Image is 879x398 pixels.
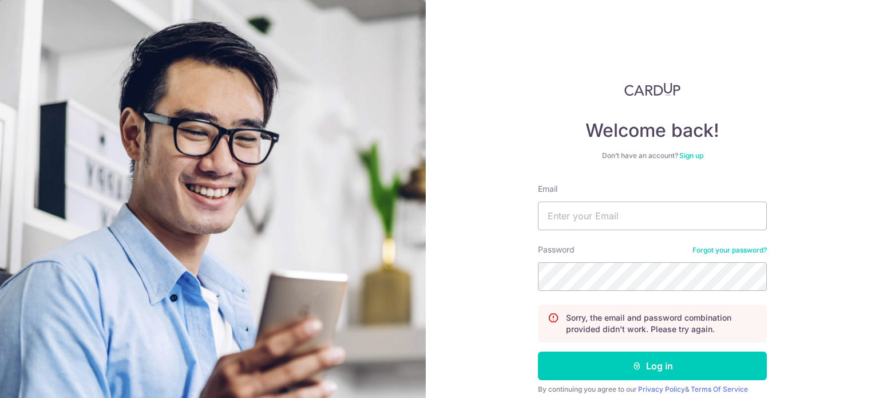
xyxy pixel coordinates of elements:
a: Terms Of Service [691,385,748,393]
input: Enter your Email [538,202,767,230]
a: Sign up [679,151,703,160]
div: By continuing you agree to our & [538,385,767,394]
p: Sorry, the email and password combination provided didn't work. Please try again. [566,312,757,335]
div: Don’t have an account? [538,151,767,160]
label: Password [538,244,575,255]
a: Privacy Policy [638,385,685,393]
a: Forgot your password? [692,246,767,255]
h4: Welcome back! [538,119,767,142]
img: CardUp Logo [624,82,680,96]
button: Log in [538,352,767,380]
label: Email [538,183,557,195]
